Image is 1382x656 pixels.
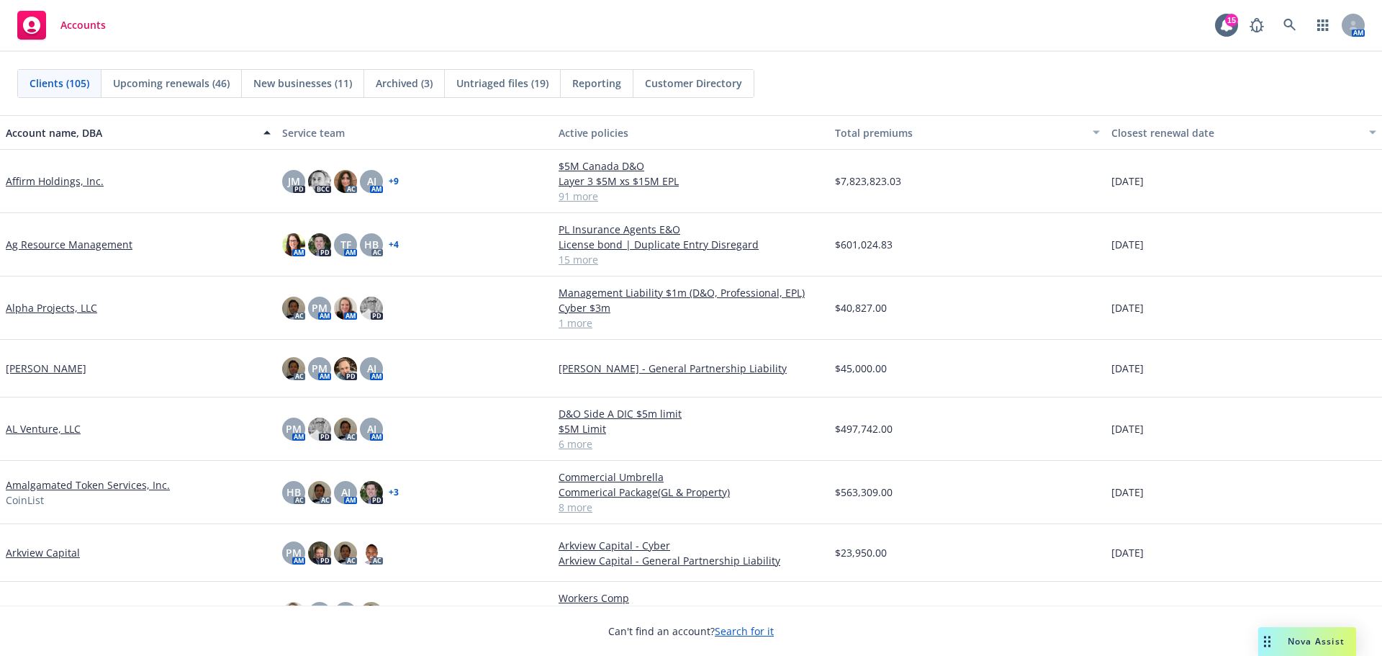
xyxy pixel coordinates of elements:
[360,297,383,320] img: photo
[282,357,305,380] img: photo
[341,485,351,500] span: AJ
[835,485,893,500] span: $563,309.00
[334,542,357,565] img: photo
[559,285,823,300] a: Management Liability $1m (D&O, Professional, EPL)
[282,602,305,625] img: photo
[364,237,379,252] span: HB
[6,237,132,252] a: Ag Resource Management
[282,233,305,256] img: photo
[1111,361,1144,376] span: [DATE]
[559,237,823,252] a: License bond | Duplicate Entry Disregard
[334,418,357,441] img: photo
[1111,237,1144,252] span: [DATE]
[559,500,823,515] a: 8 more
[6,477,170,493] a: Amalgamated Token Services, Inc.
[308,542,331,565] img: photo
[30,76,89,91] span: Clients (105)
[559,222,823,237] a: PL Insurance Agents E&O
[312,300,328,315] span: PM
[645,76,742,91] span: Customer Directory
[553,115,829,150] button: Active policies
[282,297,305,320] img: photo
[367,361,376,376] span: AJ
[1242,11,1271,40] a: Report a Bug
[360,542,383,565] img: photo
[286,485,301,500] span: HB
[6,361,86,376] a: [PERSON_NAME]
[559,406,823,421] a: D&O Side A DIC $5m limit
[360,602,383,625] img: photo
[113,76,230,91] span: Upcoming renewals (46)
[835,300,887,315] span: $40,827.00
[6,300,97,315] a: Alpha Projects, LLC
[389,177,399,186] a: + 9
[60,19,106,31] span: Accounts
[1111,545,1144,560] span: [DATE]
[559,252,823,267] a: 15 more
[559,538,823,553] a: Arkview Capital - Cyber
[559,125,823,140] div: Active policies
[308,233,331,256] img: photo
[1111,300,1144,315] span: [DATE]
[559,421,823,436] a: $5M Limit
[367,174,376,189] span: AJ
[1111,174,1144,189] span: [DATE]
[308,481,331,504] img: photo
[1225,14,1238,27] div: 15
[1111,421,1144,436] span: [DATE]
[835,174,901,189] span: $7,823,823.03
[1309,11,1337,40] a: Switch app
[1111,485,1144,500] span: [DATE]
[835,545,887,560] span: $23,950.00
[559,158,823,174] a: $5M Canada D&O
[286,545,302,560] span: PM
[308,170,331,193] img: photo
[559,485,823,500] a: Commerical Package(GL & Property)
[829,115,1106,150] button: Total premiums
[389,241,399,249] a: + 4
[715,624,774,638] a: Search for it
[308,418,331,441] img: photo
[559,189,823,204] a: 91 more
[286,421,302,436] span: PM
[835,125,1084,140] div: Total premiums
[334,297,357,320] img: photo
[559,436,823,451] a: 6 more
[288,174,300,189] span: JM
[282,125,547,140] div: Service team
[835,237,893,252] span: $601,024.83
[1275,11,1304,40] a: Search
[312,361,328,376] span: PM
[340,237,351,252] span: TF
[276,115,553,150] button: Service team
[456,76,548,91] span: Untriaged files (19)
[608,624,774,639] span: Can't find an account?
[835,421,893,436] span: $497,742.00
[6,125,255,140] div: Account name, DBA
[835,361,887,376] span: $45,000.00
[334,170,357,193] img: photo
[389,488,399,497] a: + 3
[559,174,823,189] a: Layer 3 $5M xs $15M EPL
[559,553,823,568] a: Arkview Capital - General Partnership Liability
[1111,125,1360,140] div: Closest renewal date
[559,361,823,376] a: [PERSON_NAME] - General Partnership Liability
[6,545,80,560] a: Arkview Capital
[6,493,44,508] span: CoinList
[360,481,383,504] img: photo
[253,76,352,91] span: New businesses (11)
[559,590,823,606] a: Workers Comp
[559,469,823,485] a: Commercial Umbrella
[6,421,81,436] a: AL Venture, LLC
[1258,627,1276,656] div: Drag to move
[1258,627,1356,656] button: Nova Assist
[572,76,621,91] span: Reporting
[367,421,376,436] span: AJ
[12,5,112,45] a: Accounts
